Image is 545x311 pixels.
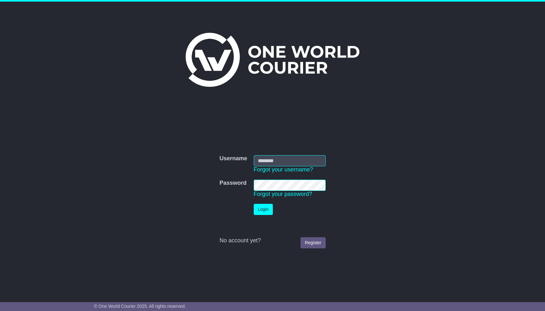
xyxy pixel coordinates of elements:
[254,191,312,197] a: Forgot your password?
[186,33,359,87] img: One World
[301,237,325,248] a: Register
[219,155,247,162] label: Username
[94,304,186,309] span: © One World Courier 2025. All rights reserved.
[219,237,325,244] div: No account yet?
[254,204,273,215] button: Login
[254,166,313,173] a: Forgot your username?
[219,180,246,187] label: Password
